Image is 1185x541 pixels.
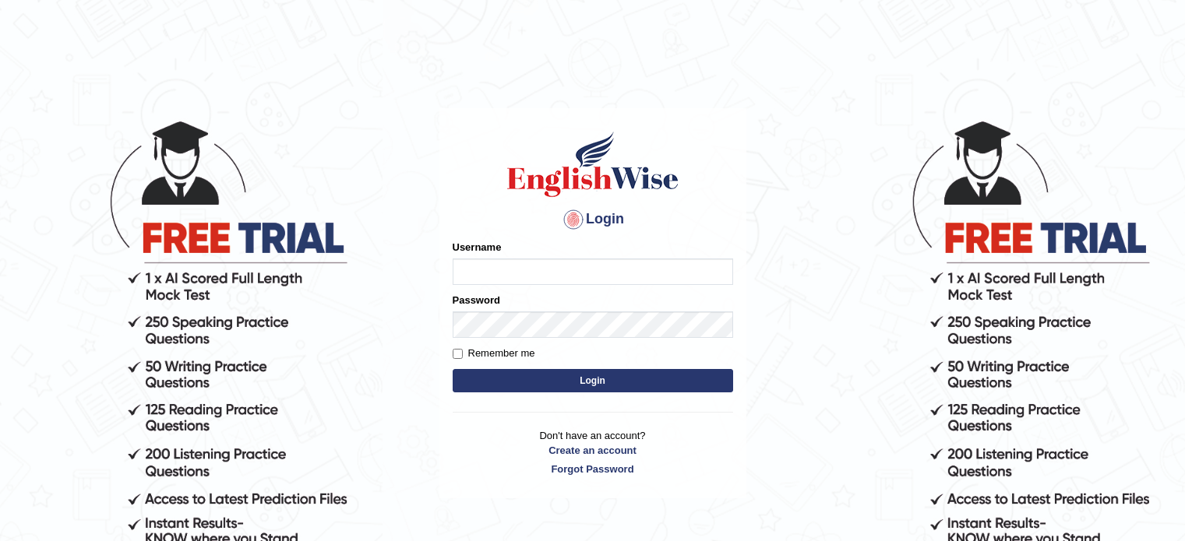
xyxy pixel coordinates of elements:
img: Logo of English Wise sign in for intelligent practice with AI [504,129,682,199]
a: Create an account [453,443,733,458]
a: Forgot Password [453,462,733,476]
label: Username [453,240,502,255]
button: Login [453,369,733,392]
label: Password [453,293,500,307]
h4: Login [453,207,733,232]
p: Don't have an account? [453,428,733,476]
input: Remember me [453,349,463,359]
label: Remember me [453,346,535,361]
